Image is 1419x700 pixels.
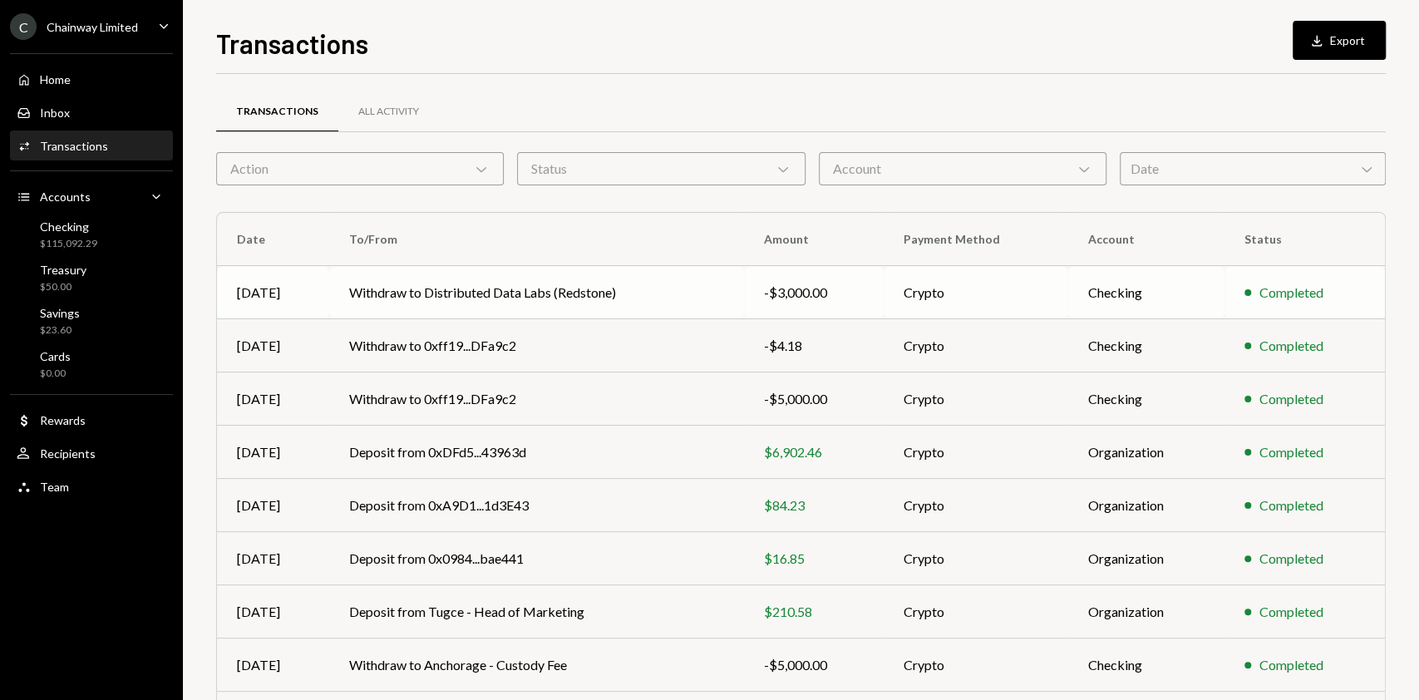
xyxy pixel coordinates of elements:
[10,214,173,254] a: Checking$115,092.29
[764,495,864,515] div: $84.23
[40,367,71,381] div: $0.00
[40,413,86,427] div: Rewards
[884,372,1068,426] td: Crypto
[764,549,864,569] div: $16.85
[40,263,86,277] div: Treasury
[329,319,744,372] td: Withdraw to 0xff19...DFa9c2
[10,405,173,435] a: Rewards
[40,190,91,204] div: Accounts
[236,105,318,119] div: Transactions
[764,655,864,675] div: -$5,000.00
[10,301,173,341] a: Savings$23.60
[10,438,173,468] a: Recipients
[1068,266,1224,319] td: Checking
[764,336,864,356] div: -$4.18
[1259,549,1323,569] div: Completed
[237,336,309,356] div: [DATE]
[884,426,1068,479] td: Crypto
[237,655,309,675] div: [DATE]
[884,213,1068,266] th: Payment Method
[40,237,97,251] div: $115,092.29
[40,323,80,338] div: $23.60
[40,446,96,461] div: Recipients
[884,532,1068,585] td: Crypto
[329,638,744,692] td: Withdraw to Anchorage - Custody Fee
[819,152,1106,185] div: Account
[764,442,864,462] div: $6,902.46
[10,64,173,94] a: Home
[237,495,309,515] div: [DATE]
[237,602,309,622] div: [DATE]
[216,27,368,60] h1: Transactions
[884,319,1068,372] td: Crypto
[40,306,80,320] div: Savings
[1068,532,1224,585] td: Organization
[1293,21,1386,60] button: Export
[217,213,329,266] th: Date
[40,280,86,294] div: $50.00
[1259,442,1323,462] div: Completed
[329,213,744,266] th: To/From
[10,181,173,211] a: Accounts
[237,442,309,462] div: [DATE]
[764,602,864,622] div: $210.58
[237,549,309,569] div: [DATE]
[744,213,884,266] th: Amount
[329,372,744,426] td: Withdraw to 0xff19...DFa9c2
[1259,495,1323,515] div: Completed
[1068,638,1224,692] td: Checking
[1259,283,1323,303] div: Completed
[329,585,744,638] td: Deposit from Tugce - Head of Marketing
[40,106,70,120] div: Inbox
[884,479,1068,532] td: Crypto
[10,13,37,40] div: C
[329,266,744,319] td: Withdraw to Distributed Data Labs (Redstone)
[216,91,338,133] a: Transactions
[40,139,108,153] div: Transactions
[10,131,173,160] a: Transactions
[358,105,419,119] div: All Activity
[338,91,439,133] a: All Activity
[1068,479,1224,532] td: Organization
[40,72,71,86] div: Home
[40,219,97,234] div: Checking
[517,152,805,185] div: Status
[1259,602,1323,622] div: Completed
[10,344,173,384] a: Cards$0.00
[1068,213,1224,266] th: Account
[10,471,173,501] a: Team
[237,283,309,303] div: [DATE]
[1068,372,1224,426] td: Checking
[10,258,173,298] a: Treasury$50.00
[1224,213,1385,266] th: Status
[329,426,744,479] td: Deposit from 0xDFd5...43963d
[47,20,138,34] div: Chainway Limited
[329,532,744,585] td: Deposit from 0x0984...bae441
[1120,152,1386,185] div: Date
[1259,389,1323,409] div: Completed
[1068,585,1224,638] td: Organization
[1259,336,1323,356] div: Completed
[216,152,504,185] div: Action
[884,266,1068,319] td: Crypto
[884,585,1068,638] td: Crypto
[1068,319,1224,372] td: Checking
[10,97,173,127] a: Inbox
[237,389,309,409] div: [DATE]
[764,389,864,409] div: -$5,000.00
[764,283,864,303] div: -$3,000.00
[40,349,71,363] div: Cards
[40,480,69,494] div: Team
[884,638,1068,692] td: Crypto
[329,479,744,532] td: Deposit from 0xA9D1...1d3E43
[1259,655,1323,675] div: Completed
[1068,426,1224,479] td: Organization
